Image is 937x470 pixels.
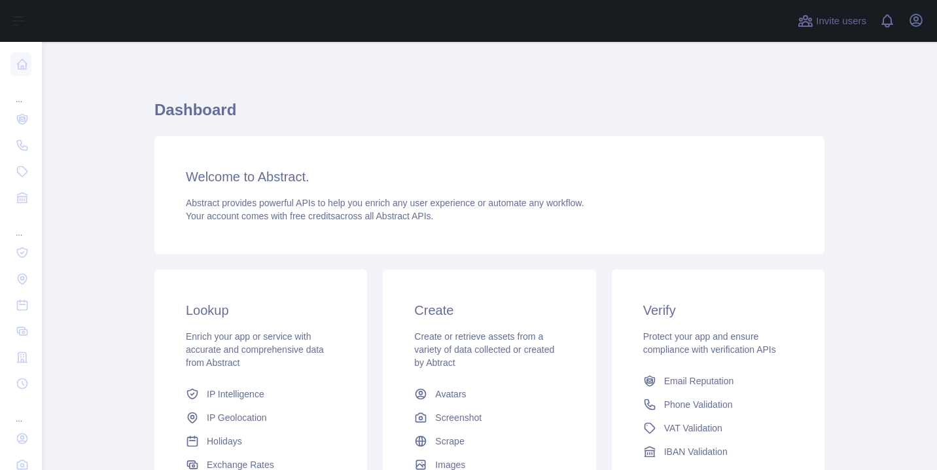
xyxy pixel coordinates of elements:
span: IBAN Validation [664,445,728,458]
a: Holidays [181,429,341,453]
span: Abstract provides powerful APIs to help you enrich any user experience or automate any workflow. [186,198,584,208]
a: Screenshot [409,406,569,429]
span: VAT Validation [664,422,722,435]
span: Avatars [435,388,466,401]
span: Your account comes with across all Abstract APIs. [186,211,433,221]
a: Phone Validation [638,393,798,416]
span: Protect your app and ensure compliance with verification APIs [643,331,776,355]
h3: Welcome to Abstract. [186,168,793,186]
span: Phone Validation [664,398,733,411]
span: Invite users [816,14,866,29]
h3: Create [414,301,564,319]
a: Email Reputation [638,369,798,393]
button: Invite users [795,10,869,31]
a: IP Geolocation [181,406,341,429]
a: IP Intelligence [181,382,341,406]
h3: Verify [643,301,793,319]
h1: Dashboard [154,99,824,131]
a: Scrape [409,429,569,453]
div: ... [10,79,31,105]
span: IP Intelligence [207,388,264,401]
span: Email Reputation [664,374,734,388]
span: Scrape [435,435,464,448]
span: Holidays [207,435,242,448]
span: IP Geolocation [207,411,267,424]
h3: Lookup [186,301,336,319]
div: ... [10,212,31,238]
a: IBAN Validation [638,440,798,463]
span: Screenshot [435,411,482,424]
a: Avatars [409,382,569,406]
span: free credits [290,211,335,221]
span: Enrich your app or service with accurate and comprehensive data from Abstract [186,331,324,368]
a: VAT Validation [638,416,798,440]
span: Create or retrieve assets from a variety of data collected or created by Abtract [414,331,554,368]
div: ... [10,398,31,424]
